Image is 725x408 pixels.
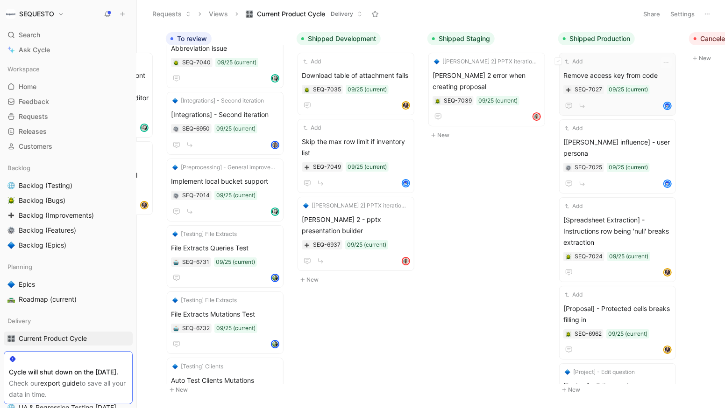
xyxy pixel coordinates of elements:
[304,242,310,248] img: ➕
[6,210,17,221] button: ➕
[7,296,15,303] img: 🛣️
[4,43,133,57] a: Ask Cycle
[7,335,15,342] img: 🎛️
[173,326,179,332] img: 🤖
[403,102,409,109] img: avatar
[162,28,293,400] div: To reviewNew
[19,82,36,91] span: Home
[565,369,570,375] img: 🔷
[257,9,325,19] span: Current Product Cycle
[19,112,48,121] span: Requests
[19,181,72,190] span: Backlog (Testing)
[19,295,77,304] span: Roadmap (current)
[559,53,676,116] a: AddRemove access key from code09/25 (current)avatar
[4,7,66,21] button: SEQUESTOSEQUESTO
[569,34,630,43] span: Shipped Production
[559,197,676,282] a: Add[Spreadsheet Extraction] - Instructions row being 'null' breaks extraction09/25 (current)avatar
[639,7,664,21] button: Share
[4,314,133,346] div: Delivery🎛️Current Product Cycle
[6,279,17,290] button: 🔷
[566,87,571,93] img: ➕
[302,136,410,159] span: Skip the max row limit if inventory list
[19,142,52,151] span: Customers
[167,92,284,155] a: 🔷[Integrations] - Second iteration[Integrations] - Second iteration09/25 (current)avatar
[609,85,648,94] div: 09/25 (current)
[6,225,17,236] button: ⚙️
[182,324,210,333] div: SEQ-6732
[434,59,440,64] img: 🔷
[298,53,414,115] a: AddDownload table of attachment fails09/25 (current)avatar
[173,125,179,132] button: ⚙️
[4,95,133,109] a: Feedback
[4,194,133,207] a: 🪲Backlog (Bugs)
[554,28,685,400] div: Shipped ProductionNew
[558,32,635,45] button: Shipped Production
[304,86,310,93] div: 🪲
[664,180,671,187] img: avatar
[664,103,671,109] img: avatar
[565,331,572,337] button: 🪲
[171,43,279,54] span: Abbreviation issue
[40,379,79,387] a: export guide
[575,252,603,261] div: SEQ-7024
[4,139,133,153] a: Customers
[563,201,584,211] button: Add
[4,124,133,138] a: Releases
[167,26,284,88] a: AddAbbreviation issue09/25 (current)avatar
[442,57,540,66] span: [[PERSON_NAME] 2] PPTX iteration 2
[19,226,76,235] span: Backlog (Features)
[4,208,133,222] a: ➕Backlog (Improvements)
[181,296,237,305] span: [Testing] File Extracts
[246,10,253,18] img: 🎛️
[4,179,133,193] a: 🌐Backlog (Testing)
[565,164,572,171] button: ⚙️
[566,332,571,337] img: 🪲
[141,202,148,208] img: avatar
[7,227,15,234] img: ⚙️
[424,28,554,145] div: Shipped StagingNew
[478,96,518,105] div: 09/25 (current)
[173,259,179,265] div: 🤖
[172,297,178,303] img: 🔷
[19,10,54,18] h1: SEQUESTO
[171,163,279,172] button: 🔷[Preprocessing] - General improvements
[565,86,572,93] button: ➕
[313,85,341,94] div: SEQ-7035
[19,241,66,250] span: Backlog (Epics)
[297,32,381,45] button: Shipped Development
[6,180,17,191] button: 🌐
[173,60,179,66] img: 🪲
[575,163,602,172] div: SEQ-7025
[19,127,47,136] span: Releases
[173,192,179,199] button: ⚙️
[566,254,571,260] img: 🪲
[4,277,133,291] a: 🔷Epics
[216,191,256,200] div: 09/25 (current)
[563,290,584,299] button: Add
[171,242,279,254] span: File Extracts Queries Test
[609,252,648,261] div: 09/25 (current)
[435,98,441,104] img: 🪲
[297,274,420,285] button: New
[559,119,676,194] a: Add[[PERSON_NAME] influence] - user persona09/25 (current)avatar
[563,367,636,377] button: 🔷[Project] - Edit question
[566,165,571,171] img: ⚙️
[6,195,17,206] button: 🪲
[293,28,424,290] div: Shipped DevelopmentNew
[173,59,179,66] div: 🪲
[304,164,310,170] button: ➕
[664,269,671,276] img: avatar
[19,280,35,289] span: Epics
[666,7,699,21] button: Settings
[4,314,133,328] div: Delivery
[167,159,284,221] a: 🔷[Preprocessing] - General improvementsImplement local bucket support09/25 (current)avatar
[173,325,179,332] div: 🤖
[182,191,210,200] div: SEQ-7014
[444,96,472,105] div: SEQ-7039
[4,28,133,42] div: Search
[7,163,30,173] span: Backlog
[573,367,635,377] span: [Project] - Edit question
